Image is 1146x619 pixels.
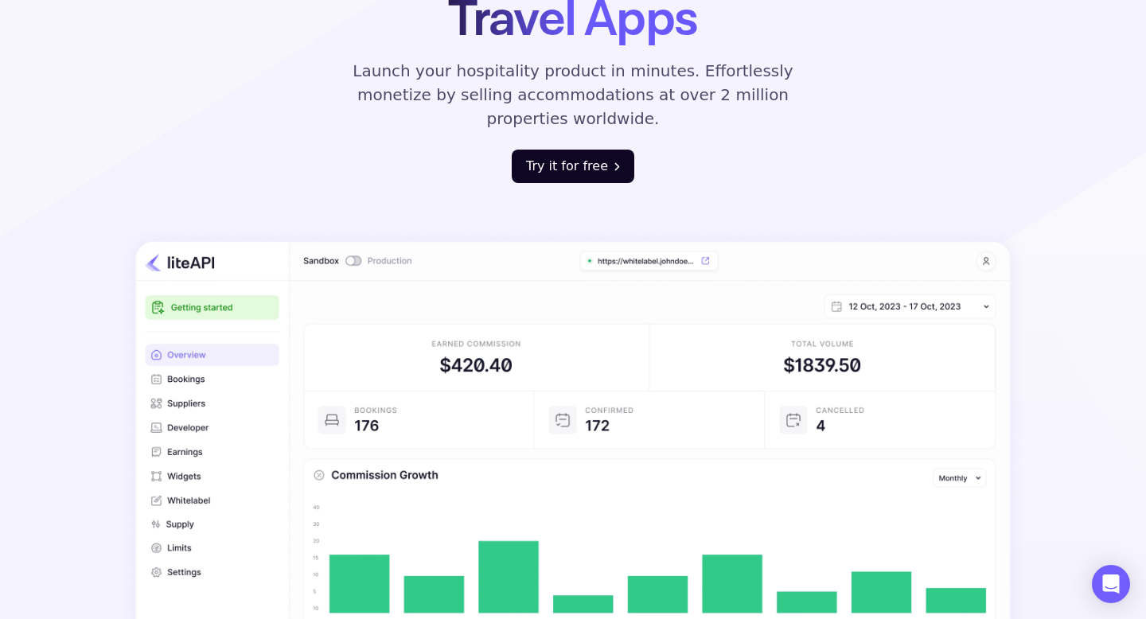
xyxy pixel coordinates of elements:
div: Open Intercom Messenger [1092,565,1130,603]
p: Launch your hospitality product in minutes. Effortlessly monetize by selling accommodations at ov... [334,59,812,130]
button: Try it for free [512,150,634,183]
a: register [512,150,634,183]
